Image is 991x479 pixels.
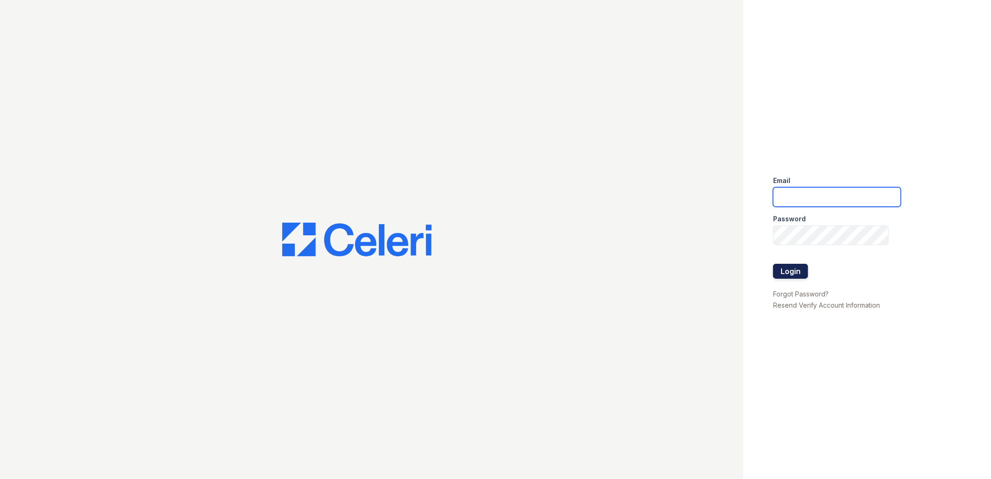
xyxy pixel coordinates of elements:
a: Resend Verify Account Information [773,301,880,309]
a: Forgot Password? [773,290,829,298]
label: Email [773,176,790,185]
label: Password [773,214,806,224]
img: CE_Logo_Blue-a8612792a0a2168367f1c8372b55b34899dd931a85d93a1a3d3e32e68fde9ad4.png [282,223,432,256]
button: Login [773,264,808,279]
